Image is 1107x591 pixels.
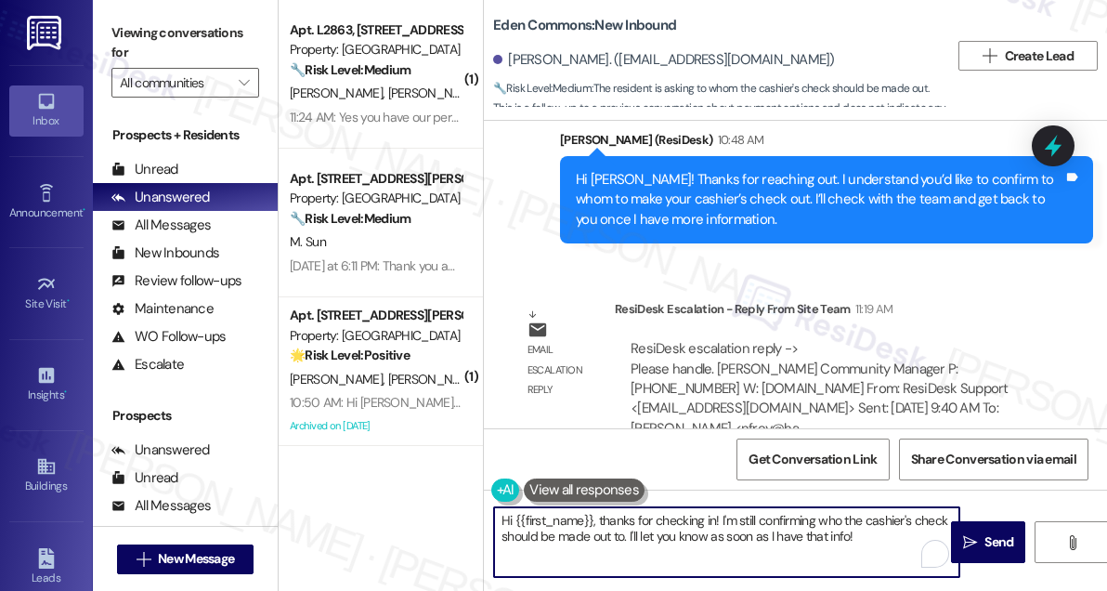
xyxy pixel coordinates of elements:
[736,439,889,480] button: Get Conversation Link
[290,189,462,208] div: Property: [GEOGRAPHIC_DATA]
[290,326,462,346] div: Property: [GEOGRAPHIC_DATA]
[1065,535,1079,550] i: 
[290,40,462,59] div: Property: [GEOGRAPHIC_DATA]
[111,468,178,488] div: Unread
[958,41,1098,71] button: Create Lead
[527,340,600,400] div: Email escalation reply
[493,50,835,70] div: [PERSON_NAME]. ([EMAIL_ADDRESS][DOMAIN_NAME])
[111,440,210,460] div: Unanswered
[290,20,462,40] div: Apt. L2863, [STREET_ADDRESS][PERSON_NAME]
[27,16,65,50] img: ResiDesk Logo
[64,386,67,399] span: •
[494,507,959,577] textarea: To enrich screen reader interactions, please activate Accessibility in Grammarly extension settings
[963,535,977,550] i: 
[93,406,278,426] div: Prospects
[290,210,410,227] strong: 🔧 Risk Level: Medium
[111,355,184,374] div: Escalate
[576,170,1063,230] div: Hi [PERSON_NAME]! Thanks for reaching out. I understand you’d like to confirm to whom to make you...
[388,85,481,101] span: [PERSON_NAME]
[493,81,592,96] strong: 🔧 Risk Level: Medium
[713,130,764,150] div: 10:48 AM
[111,496,211,516] div: All Messages
[290,371,388,387] span: [PERSON_NAME]
[9,269,84,319] a: Site Visit •
[111,271,241,291] div: Review follow-ups
[239,75,249,90] i: 
[615,299,1045,325] div: ResiDesk Escalation - Reply From Site Team
[111,188,210,207] div: Unanswered
[111,327,226,347] div: WO Follow-ups
[158,549,234,569] span: New Message
[9,451,84,501] a: Buildings
[493,79,949,138] span: : The resident is asking to whom the cashier's check should be made out. This is a follow-up to a...
[911,450,1076,469] span: Share Conversation via email
[120,68,229,98] input: All communities
[290,233,326,250] span: M. Sun
[290,394,1094,411] div: 10:50 AM: Hi [PERSON_NAME], it's gotten much better and less frequent. More often during the day ...
[111,216,211,235] div: All Messages
[117,545,254,574] button: New Message
[67,295,70,308] span: •
[493,16,676,35] b: Eden Commons: New Inbound
[899,439,1088,480] button: Share Conversation via email
[984,532,1013,552] span: Send
[111,299,214,319] div: Maintenance
[631,339,1009,438] div: ResiDesk escalation reply -> Please handle. [PERSON_NAME] Community Manager P: [PHONE_NUMBER] W: ...
[388,371,481,387] span: [PERSON_NAME]
[111,524,219,544] div: New Inbounds
[83,204,85,217] span: •
[290,85,388,101] span: [PERSON_NAME]
[93,125,278,145] div: Prospects + Residents
[851,299,893,319] div: 11:19 AM
[288,414,463,438] div: Archived on [DATE]
[290,347,410,363] strong: 🌟 Risk Level: Positive
[137,552,150,567] i: 
[111,19,259,68] label: Viewing conversations for
[290,169,462,189] div: Apt. [STREET_ADDRESS][PERSON_NAME]
[111,160,178,179] div: Unread
[983,48,996,63] i: 
[290,61,410,78] strong: 🔧 Risk Level: Medium
[951,521,1025,563] button: Send
[749,450,877,469] span: Get Conversation Link
[9,85,84,136] a: Inbox
[1005,46,1074,66] span: Create Lead
[111,243,219,263] div: New Inbounds
[560,130,1093,156] div: [PERSON_NAME] (ResiDesk)
[290,306,462,325] div: Apt. [STREET_ADDRESS][PERSON_NAME]
[9,360,84,410] a: Insights •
